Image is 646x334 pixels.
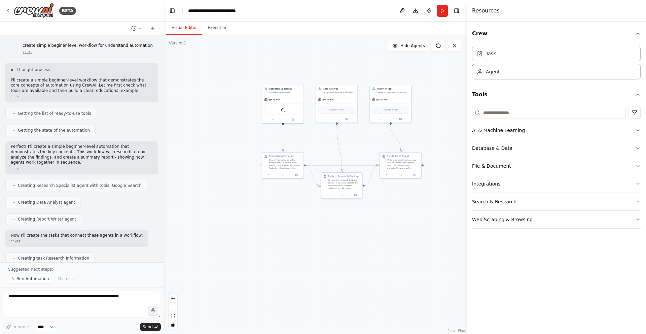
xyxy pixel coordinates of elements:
p: I'll create a simple beginner-level workflow that demonstrates the core concepts of automation us... [11,78,153,94]
span: Send [143,324,153,330]
span: Creating task Research Information [18,256,89,261]
button: No output available [276,173,290,177]
button: Send [140,323,161,331]
a: React Flow attribution [447,329,466,333]
button: Open in side panel [350,193,361,197]
span: gpt-4o-mini [322,98,334,101]
div: BETA [59,7,76,15]
span: Creating Research Specialist agent with tools: Google Search [18,183,141,188]
div: 11:25 [11,167,153,172]
g: Edge from 26d6e84b-134f-43ef-94e0-cbb4da8d10e8 to 36c50152-19a1-4ac7-beb4-76ccff7a9750 [389,125,402,151]
div: Data Analyst [323,87,355,91]
button: toggle interactivity [169,320,177,329]
button: Click to speak your automation idea [148,306,158,316]
button: Run Automation [8,274,52,283]
g: Edge from 75e4d9e4-dd0b-4a5a-bfcc-61f05eec2ab5 to fcaa676c-055d-4337-bbc7-66111c5b6070 [335,125,344,171]
div: React Flow controls [169,294,177,329]
span: Dismiss [58,276,74,281]
p: Perfect! I'll create a simple beginner-level automation that demonstrates the key concepts. This ... [11,144,153,165]
button: No output available [394,173,408,177]
div: Create Final Report [387,155,409,158]
span: Creating Data Analyst agent [18,200,75,205]
button: Integrations [472,175,641,193]
button: Hide left sidebar [168,6,177,15]
span: Thought process [16,67,50,72]
span: Drop tools here [329,108,345,111]
div: Tools [472,104,641,234]
div: Analyze Research Findings [328,175,359,178]
p: create simple beginer level workflow for understand automation [23,43,153,48]
button: Search & Research [472,193,641,210]
button: Visual Editor [166,21,202,35]
button: Start a new chat [147,24,158,32]
button: Improve [3,323,32,331]
div: Research Specialist [269,87,301,91]
button: fit view [169,311,177,320]
p: Suggested next steps: [8,267,155,272]
h4: Resources [472,7,500,15]
button: ▶Thought process [11,67,50,72]
div: Review the research findings about {topic} and identify the most important insights, patterns, an... [328,179,360,190]
div: 11:25 [11,239,143,244]
div: Report WriterCreate a clear, well-structured final report about {topic} based on research and ana... [369,85,411,123]
g: Edge from 85c0d8a7-e0ff-4906-9ce5-5f228716ac36 to 36c50152-19a1-4ac7-beb4-76ccff7a9750 [306,164,378,167]
div: 11:25 [23,50,153,55]
g: Edge from 85c0d8a7-e0ff-4906-9ce5-5f228716ac36 to fcaa676c-055d-4337-bbc7-66111c5b6070 [306,164,319,187]
button: Open in side panel [291,173,302,177]
button: Database & Data [472,139,641,157]
button: Open in side panel [408,173,420,177]
g: Edge from c932c365-52c5-4375-ad2f-05db9b1cd9f5 to 85c0d8a7-e0ff-4906-9ce5-5f228716ac36 [281,125,285,151]
button: No output available [335,193,349,197]
div: Research Information [269,155,294,158]
div: Research SpecialistResearch and gather comprehensive information about {topic} from reliable onli... [262,85,304,124]
div: Create a clear, well-structured final report about {topic} based on research and analysis [376,91,409,94]
span: ▶ [11,67,14,72]
div: Agent [486,68,500,75]
button: zoom in [169,294,177,303]
div: Search the web and gather comprehensive information about {topic}. Look for current facts, key de... [269,159,301,169]
button: Execution [202,21,233,35]
span: gpt-4o-mini [268,98,280,101]
div: Report Writer [376,87,409,91]
span: Getting the list of ready-to-use tools [18,111,91,116]
button: Dismiss [55,274,77,283]
g: Edge from fcaa676c-055d-4337-bbc7-66111c5b6070 to 36c50152-19a1-4ac7-beb4-76ccff7a9750 [365,164,378,187]
div: 11:25 [11,95,153,100]
span: Run Automation [16,276,49,281]
button: Switch to previous chat [129,24,145,32]
div: Research and gather comprehensive information about {topic} from reliable online sources [269,91,301,94]
div: Task [486,50,496,57]
p: Now I'll create the tasks that connect these agents in a workflow: [11,233,143,238]
span: gpt-4o-mini [376,98,388,101]
button: File & Document [472,157,641,175]
button: Hide Agents [388,40,429,51]
img: Logo [13,3,54,18]
span: Creating Report Writer agent [18,216,76,222]
button: Tools [472,85,641,104]
button: Hide right sidebar [452,6,461,15]
button: Open in side panel [391,117,410,121]
span: Drop tools here [383,108,398,111]
div: Create Final ReportWrite a comprehensive, easy-to-read report about {topic} using the research an... [380,152,422,179]
span: Improve [12,324,29,330]
button: Web Scraping & Browsing [472,211,641,228]
div: Data AnalystAnalyze the research findings about {topic} and identify key patterns, insights, and ... [316,85,358,123]
div: Analyze Research FindingsReview the research findings about {topic} and identify the most importa... [321,172,363,199]
div: Version 1 [169,40,186,46]
button: Open in side panel [337,117,356,121]
button: Open in side panel [283,118,302,122]
nav: breadcrumb [188,7,236,14]
div: Analyze the research findings about {topic} and identify key patterns, insights, and important in... [323,91,355,94]
img: SerplyWebSearchTool [281,108,285,112]
button: AI & Machine Learning [472,122,641,139]
button: Crew [472,24,641,43]
span: Hide Agents [400,43,425,48]
div: Research InformationSearch the web and gather comprehensive information about {topic}. Look for c... [262,152,304,179]
div: Write a comprehensive, easy-to-read report about {topic} using the research and analysis. Create ... [387,159,419,169]
span: Getting the state of the automation [18,128,90,133]
div: Crew [472,43,641,85]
